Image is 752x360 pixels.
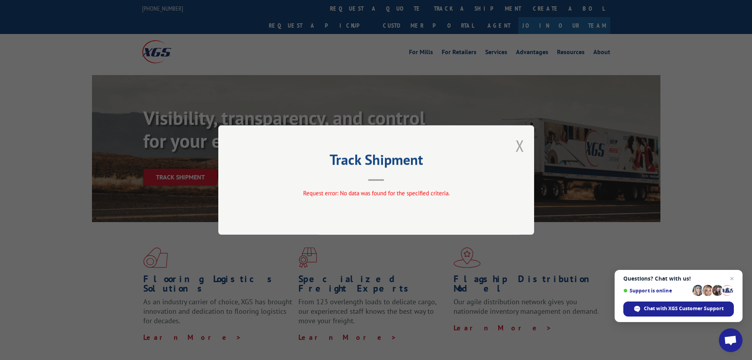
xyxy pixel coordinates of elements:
span: Close chat [727,274,737,283]
span: Support is online [623,288,690,294]
button: Close modal [516,135,524,156]
div: Chat with XGS Customer Support [623,302,734,317]
div: Open chat [719,328,743,352]
span: Request error: No data was found for the specified criteria. [303,189,449,197]
h2: Track Shipment [258,154,495,169]
span: Questions? Chat with us! [623,275,734,282]
span: Chat with XGS Customer Support [644,305,724,312]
